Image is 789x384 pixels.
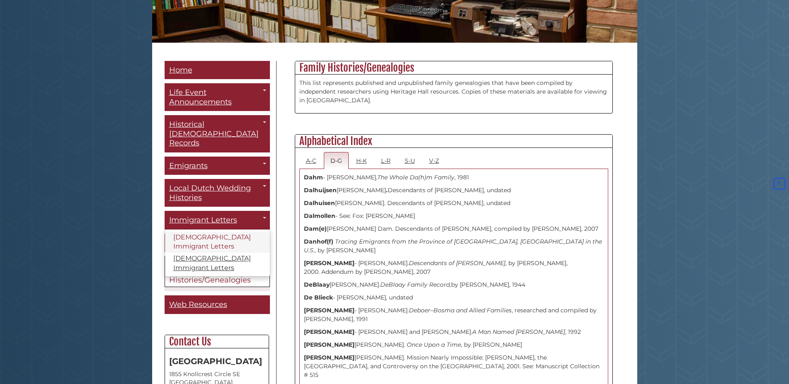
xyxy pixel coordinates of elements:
strong: DeBlaay [304,281,330,288]
a: D-G [324,152,349,169]
strong: Dalmollen [304,212,335,220]
strong: Dahm [304,174,323,181]
span: Life Event Announcements [169,88,232,106]
span: Family Histories/Genealogies [169,262,251,285]
strong: [PERSON_NAME] [304,328,354,336]
a: Back to Top [772,180,787,188]
span: Immigrant Letters [169,215,237,225]
a: Home [165,61,270,80]
strong: Dalhuijsen [304,186,337,194]
strong: De Blieck [304,294,333,301]
strong: [PERSON_NAME] [304,341,354,348]
i: DeBlaay Family Record, [380,281,451,288]
i: Tracing Emigrants from the Province of [GEOGRAPHIC_DATA], [GEOGRAPHIC_DATA] in the U.S [304,238,602,254]
a: A-C [299,152,323,169]
i: Descendants of [PERSON_NAME] [409,259,505,267]
p: - [PERSON_NAME] and [PERSON_NAME]. , 1992 [304,328,604,336]
strong: [PERSON_NAME] [304,307,354,314]
strong: [GEOGRAPHIC_DATA] [169,356,262,366]
strong: Danhof(f) [304,238,333,245]
p: [PERSON_NAME]. Mission Nearly Impossible: [PERSON_NAME], the [GEOGRAPHIC_DATA], and Controversy o... [304,353,604,379]
i: Deboer–Bosma and Allied Families [409,307,512,314]
p: [PERSON_NAME] Descendants of [PERSON_NAME], undated [304,186,604,195]
p: - See: Fox: [PERSON_NAME] [304,212,604,220]
p: - [PERSON_NAME], , 1981 [304,173,604,182]
p: ., by [PERSON_NAME] [304,237,604,255]
strong: [PERSON_NAME] [304,259,354,267]
p: - [PERSON_NAME], undated [304,293,604,302]
p: This list represents published and unpublished family genealogies that have been compiled by inde... [299,79,608,105]
a: Life Event Announcements [165,83,270,111]
strong: Dam(e) [304,225,327,232]
h2: Family Histories/Genealogies [295,61,612,75]
strong: Dalhuisen [304,199,335,207]
p: [PERSON_NAME] Dam. Descendants of [PERSON_NAME], compiled by [PERSON_NAME], 2007 [304,225,604,233]
i: The Whole Da(h)m Family [377,174,454,181]
a: Local Dutch Wedding Histories [165,179,270,207]
p: - [PERSON_NAME]. , by [PERSON_NAME], 2000. Addendum by [PERSON_NAME], 2007 [304,259,604,276]
span: Web Resources [169,300,227,309]
a: Emigrants [165,157,270,175]
a: Immigrant Letters [165,211,270,229]
a: S-U [398,152,422,169]
a: [DEMOGRAPHIC_DATA] Immigrant Letters [165,253,270,274]
a: [DEMOGRAPHIC_DATA] Immigrant Letters [165,232,270,253]
a: V-Z [422,152,446,169]
strong: . [386,186,388,194]
p: [PERSON_NAME]. Descendants of [PERSON_NAME], undated [304,199,604,208]
i: . Once Upon a Time [404,341,461,348]
a: Historical [DEMOGRAPHIC_DATA] Records [165,115,270,152]
span: Historical [DEMOGRAPHIC_DATA] Records [169,120,259,147]
h2: Contact Us [165,335,269,348]
a: L-R [374,152,397,169]
span: Local Dutch Wedding Histories [169,184,251,202]
span: Emigrants [169,161,208,170]
strong: [PERSON_NAME] [304,354,354,361]
p: [PERSON_NAME]. by [PERSON_NAME], 1944 [304,280,604,289]
h2: Alphabetical Index [295,135,612,148]
p: - [PERSON_NAME]. , researched and compiled by [PERSON_NAME], 1991 [304,306,604,324]
i: A Man Named [PERSON_NAME] [472,328,565,336]
a: Web Resources [165,295,270,314]
a: H-K [350,152,374,169]
p: [PERSON_NAME] , by [PERSON_NAME] [304,341,604,349]
span: Home [169,65,192,75]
